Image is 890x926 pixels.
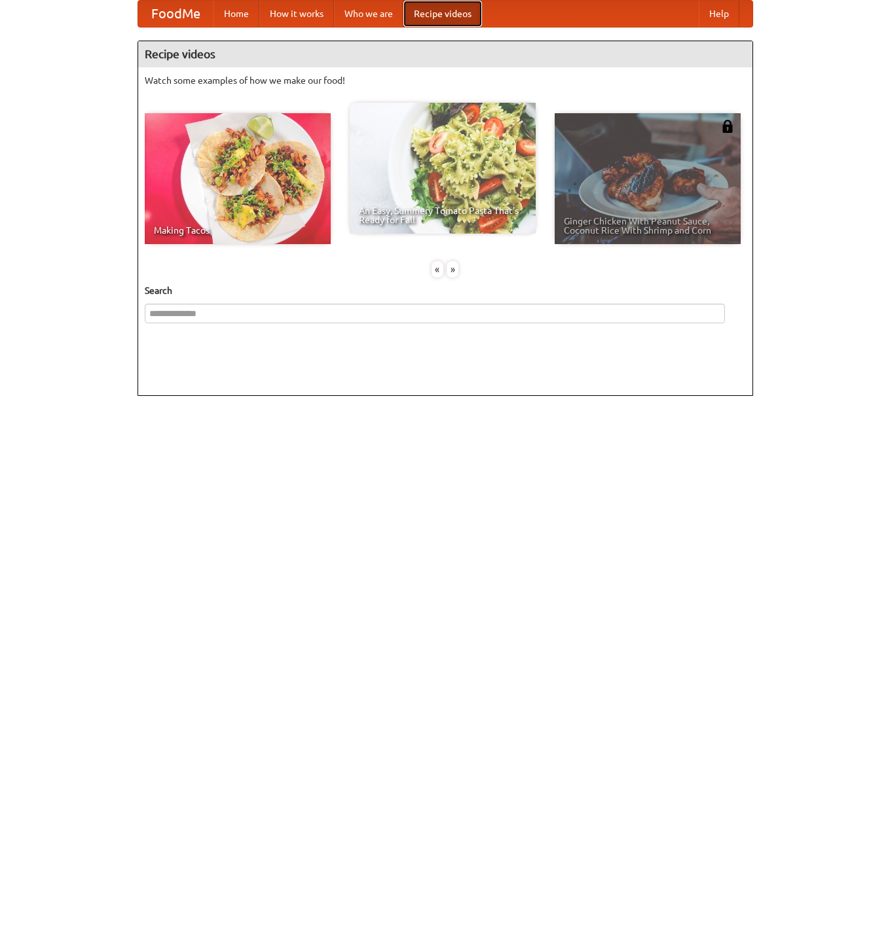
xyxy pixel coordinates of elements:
a: An Easy, Summery Tomato Pasta That's Ready for Fall [350,103,536,234]
h5: Search [145,284,746,297]
h4: Recipe videos [138,41,752,67]
a: Making Tacos [145,113,331,244]
span: Making Tacos [154,226,322,235]
a: Who we are [334,1,403,27]
a: Recipe videos [403,1,482,27]
a: How it works [259,1,334,27]
a: FoodMe [138,1,213,27]
a: Home [213,1,259,27]
p: Watch some examples of how we make our food! [145,74,746,87]
img: 483408.png [721,120,734,133]
div: « [432,261,443,277]
a: Help [699,1,739,27]
span: An Easy, Summery Tomato Pasta That's Ready for Fall [359,206,527,224]
div: » [447,261,458,277]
